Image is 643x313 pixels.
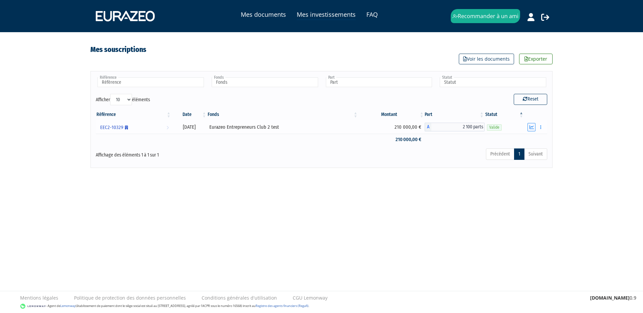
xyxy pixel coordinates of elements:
a: Voir les documents [459,54,514,64]
a: Recommander à un ami [451,9,520,23]
span: Valide [487,124,502,131]
span: A [425,123,431,131]
div: Eurazeo Entrepreneurs Club 2 test [209,124,356,131]
span: EEC2-10329 [100,121,128,134]
td: 210 000,00 € [358,134,425,145]
div: Affichage des éléments 1 à 1 sur 1 [96,148,278,159]
a: Mentions légales [20,295,58,301]
img: logo-lemonway.png [20,303,46,310]
img: 1731417592-eurazeo_logo_blanc.png [91,6,160,26]
select: Afficheréléments [110,94,132,105]
a: CGU Lemonway [293,295,328,301]
th: Statut : activer pour trier la colonne par ordre d&eacute;croissant [485,109,524,120]
th: Référence : activer pour trier la colonne par ordre croissant [96,109,171,120]
a: Politique de protection des données personnelles [74,295,186,301]
td: 210 000,00 € [358,120,425,134]
a: Conditions générales d'utilisation [202,295,277,301]
a: Précédent [486,148,514,160]
th: Part: activer pour trier la colonne par ordre croissant [425,109,485,120]
div: - Agent de (établissement de paiement dont le siège social est situé au [STREET_ADDRESS], agréé p... [7,303,636,310]
a: EEC2-10329 [97,120,171,134]
strong: [DOMAIN_NAME] [590,295,630,301]
label: Afficher éléments [96,94,150,105]
a: FAQ [366,10,378,19]
div: 0.9 [590,295,636,301]
i: Voir la souscription [166,121,169,134]
a: Suivant [524,148,547,160]
h4: Mes souscriptions [90,46,146,54]
a: Registre des agents financiers (Regafi) [256,304,308,308]
a: Mes documents [241,10,286,19]
a: 1 [514,148,524,160]
i: Personne morale [125,126,128,130]
a: Lemonway [60,304,76,308]
a: Exporter [519,54,553,64]
th: Fonds: activer pour trier la colonne par ordre croissant [207,109,358,120]
th: Montant: activer pour trier la colonne par ordre croissant [358,109,425,120]
div: [DATE] [174,124,205,131]
button: Reset [514,94,547,105]
span: 2 100 parts [431,123,485,131]
th: Date: activer pour trier la colonne par ordre croissant [171,109,207,120]
div: A - Eurazeo Entrepreneurs Club 2 test [425,123,485,131]
a: Mes investissements [297,10,356,20]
